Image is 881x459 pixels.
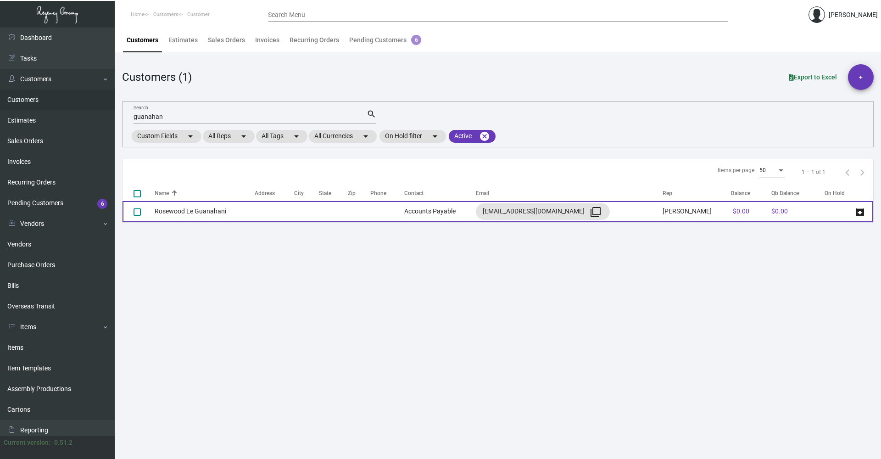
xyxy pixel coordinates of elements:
[153,11,178,17] span: Customers
[802,168,825,176] div: 1 – 1 of 1
[848,64,874,90] button: +
[479,131,490,142] mat-icon: cancel
[809,6,825,23] img: admin@bootstrapmaster.com
[185,131,196,142] mat-icon: arrow_drop_down
[733,207,749,215] span: $0.00
[256,130,307,143] mat-chip: All Tags
[127,35,158,45] div: Customers
[155,189,169,197] div: Name
[781,69,844,85] button: Export to Excel
[663,189,672,197] div: Rep
[187,11,210,17] span: Customer
[255,35,279,45] div: Invoices
[731,189,769,197] div: Balance
[759,167,766,174] span: 50
[829,10,878,20] div: [PERSON_NAME]
[759,168,785,174] mat-select: Items per page:
[370,189,404,197] div: Phone
[255,189,275,197] div: Address
[168,35,198,45] div: Estimates
[291,131,302,142] mat-icon: arrow_drop_down
[370,189,386,197] div: Phone
[122,69,192,85] div: Customers (1)
[54,438,72,448] div: 0.51.2
[349,35,421,45] div: Pending Customers
[476,185,663,201] th: Email
[663,201,731,222] td: [PERSON_NAME]
[789,73,837,81] span: Export to Excel
[208,35,245,45] div: Sales Orders
[404,189,476,197] div: Contact
[4,438,50,448] div: Current version:
[255,189,294,197] div: Address
[319,189,331,197] div: State
[348,189,356,197] div: Zip
[769,201,825,222] td: $0.00
[404,189,424,197] div: Contact
[590,207,601,218] mat-icon: filter_none
[348,189,370,197] div: Zip
[360,131,371,142] mat-icon: arrow_drop_down
[404,201,476,222] td: Accounts Payable
[483,204,603,219] div: [EMAIL_ADDRESS][DOMAIN_NAME]
[840,165,855,179] button: Previous page
[290,35,339,45] div: Recurring Orders
[155,189,255,197] div: Name
[294,189,304,197] div: City
[319,189,348,197] div: State
[379,130,446,143] mat-chip: On Hold filter
[294,189,319,197] div: City
[718,166,756,174] div: Items per page:
[825,185,853,201] th: On Hold
[238,131,249,142] mat-icon: arrow_drop_down
[855,165,870,179] button: Next page
[131,11,145,17] span: Home
[309,130,377,143] mat-chip: All Currencies
[449,130,496,143] mat-chip: Active
[429,131,440,142] mat-icon: arrow_drop_down
[731,189,750,197] div: Balance
[854,207,865,218] span: archive
[663,189,731,197] div: Rep
[155,201,255,222] td: Rosewood Le Guanahani
[853,204,867,219] button: archive
[367,109,376,120] mat-icon: search
[771,189,799,197] div: Qb Balance
[132,130,201,143] mat-chip: Custom Fields
[203,130,255,143] mat-chip: All Reps
[859,64,863,90] span: +
[771,189,823,197] div: Qb Balance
